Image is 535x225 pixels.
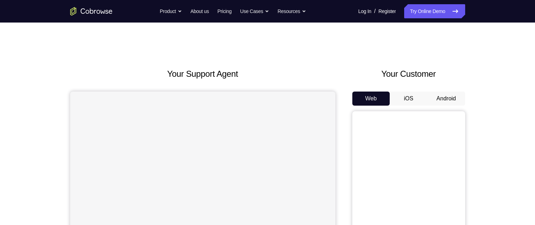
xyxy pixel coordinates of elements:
a: Register [378,4,396,18]
a: Go to the home page [70,7,113,15]
a: Pricing [217,4,231,18]
button: Resources [278,4,306,18]
button: Product [160,4,182,18]
h2: Your Support Agent [70,68,335,80]
button: Android [427,92,465,106]
a: Try Online Demo [404,4,465,18]
button: Web [352,92,390,106]
span: / [374,7,376,15]
button: Use Cases [240,4,269,18]
a: About us [190,4,209,18]
h2: Your Customer [352,68,465,80]
a: Log In [358,4,371,18]
button: iOS [390,92,427,106]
